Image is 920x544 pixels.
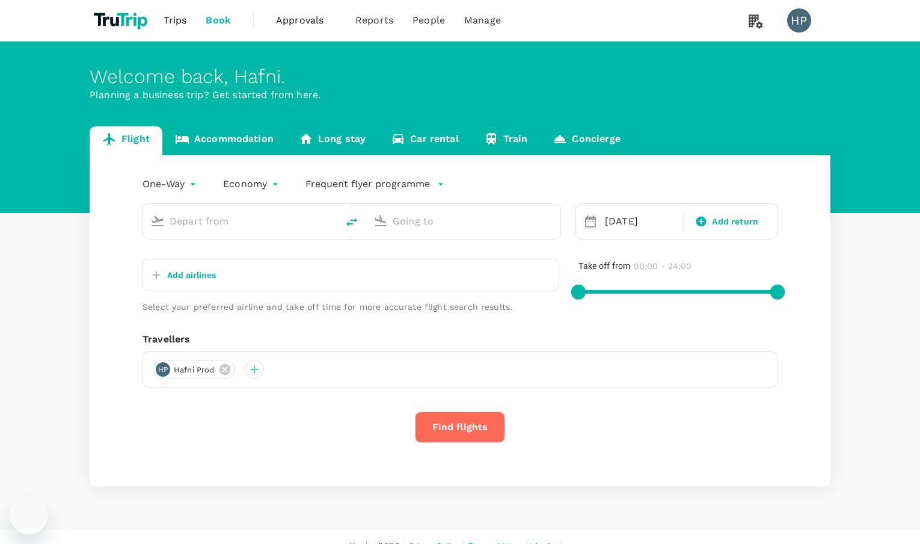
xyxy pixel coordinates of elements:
div: Travellers [143,332,777,347]
input: Depart from [170,212,312,230]
button: Find flights [415,412,505,443]
a: Accommodation [162,126,286,155]
a: Train [471,126,541,155]
span: Hafni Prod [167,364,222,376]
span: Approvals [276,13,336,28]
button: Frequent flyer programme [305,177,444,191]
button: Open [552,220,554,222]
img: TruTrip logo [90,7,154,34]
div: Economy [223,175,281,194]
input: Going to [393,212,535,230]
span: Manage [464,13,501,28]
div: HP [787,8,811,32]
div: Welcome back , Hafni . [90,66,830,88]
span: Trips [164,13,187,28]
a: Long stay [286,126,378,155]
a: Flight [90,126,162,155]
button: Open [329,220,331,222]
button: Add airlines [148,264,216,286]
div: One-Way [143,175,199,194]
span: Book [206,13,231,28]
p: Select your preferred airline and take off time for more accurate flight search results. [143,301,559,313]
span: 00:00 - 24:00 [634,261,692,271]
span: People [412,13,445,28]
button: delete [337,208,366,236]
p: Frequent flyer programme [305,177,430,191]
iframe: Button to launch messaging window [10,496,48,534]
div: HP [156,362,170,377]
div: [DATE] [600,209,681,233]
span: Add return [712,215,758,228]
p: Add airlines [167,269,216,281]
a: Concierge [540,126,633,155]
span: Reports [355,13,393,28]
div: HPHafni Prod [153,360,235,379]
p: Planning a business trip? Get started from here. [90,88,830,102]
span: Take off from [578,261,630,271]
a: Car rental [378,126,471,155]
